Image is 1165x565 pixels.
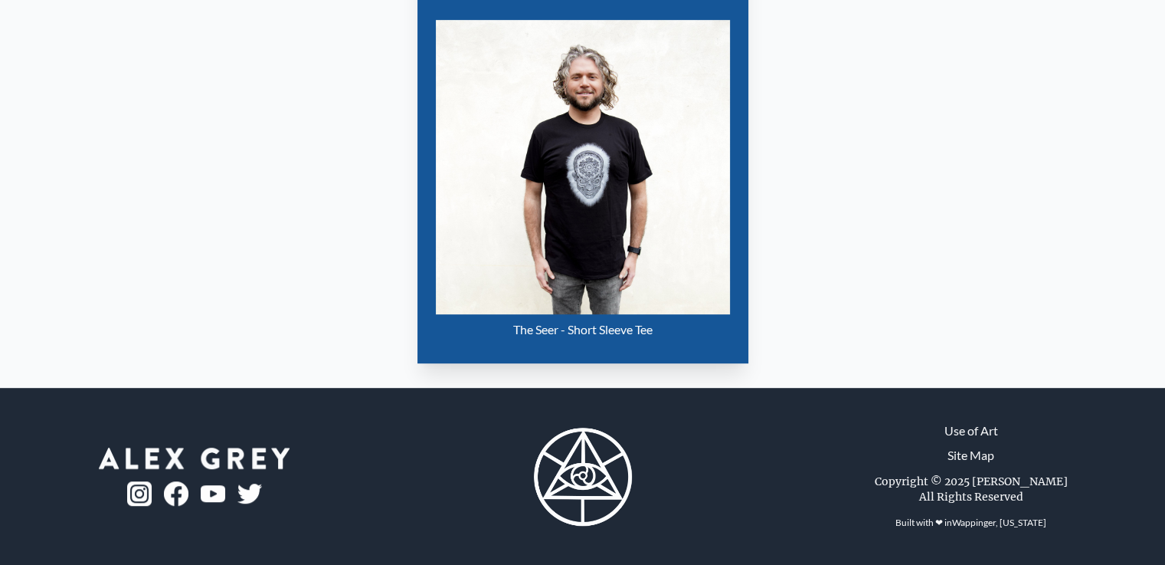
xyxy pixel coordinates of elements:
[947,446,994,465] a: Site Map
[944,422,998,440] a: Use of Art
[875,474,1068,489] div: Copyright © 2025 [PERSON_NAME]
[919,489,1023,504] div: All Rights Reserved
[889,511,1052,535] div: Built with ❤ in
[127,481,152,506] img: ig-logo.png
[952,517,1046,528] a: Wappinger, [US_STATE]
[436,314,730,345] div: The Seer - Short Sleeve Tee
[237,484,262,504] img: twitter-logo.png
[201,485,225,503] img: youtube-logo.png
[436,20,730,314] img: The Seer - Short Sleeve Tee
[436,20,730,345] a: The Seer - Short Sleeve Tee
[164,481,188,506] img: fb-logo.png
